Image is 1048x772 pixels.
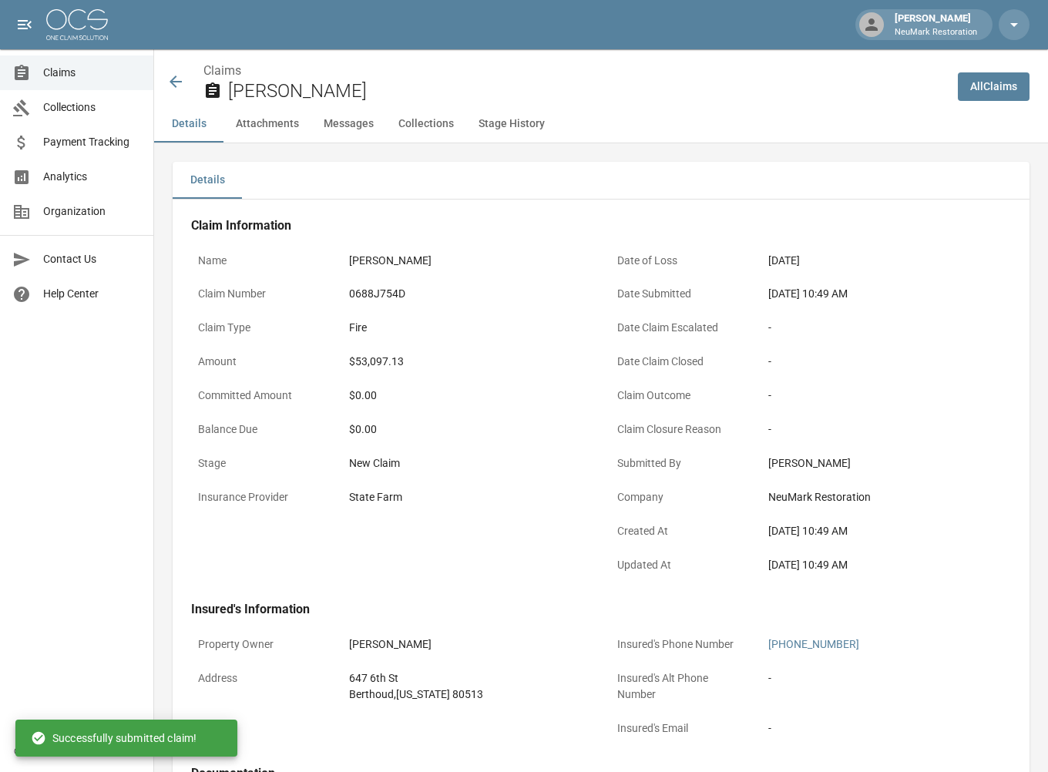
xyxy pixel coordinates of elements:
p: Insured's Phone Number [610,629,749,660]
p: Committed Amount [191,381,330,411]
p: NeuMark Restoration [895,26,977,39]
div: 0688J754D [349,286,405,302]
div: New Claim [349,455,585,472]
div: $53,097.13 [349,354,404,370]
div: $0.00 [349,388,585,404]
div: [PERSON_NAME] [768,455,1004,472]
div: anchor tabs [154,106,1048,143]
p: Balance Due [191,415,330,445]
span: Organization [43,203,141,220]
span: Payment Tracking [43,134,141,150]
span: Claims [43,65,141,81]
div: [DATE] [768,253,800,269]
button: Details [173,162,242,199]
div: NeuMark Restoration [768,489,1004,505]
button: Stage History [466,106,557,143]
h4: Claim Information [191,218,1011,233]
div: - [768,354,1004,370]
p: Address [191,663,330,693]
span: Contact Us [43,251,141,267]
div: Berthoud , [US_STATE] 80513 [349,686,483,703]
button: Attachments [223,106,311,143]
p: Claim Outcome [610,381,749,411]
p: Insured's Email [610,713,749,743]
a: Claims [203,63,241,78]
div: State Farm [349,489,402,505]
div: Fire [349,320,367,336]
span: Analytics [43,169,141,185]
div: - [768,421,1004,438]
p: Insured's Alt Phone Number [610,663,749,710]
button: Messages [311,106,386,143]
div: - [768,320,1004,336]
p: Date of Loss [610,246,749,276]
div: Successfully submitted claim! [31,724,196,752]
p: Claim Closure Reason [610,415,749,445]
div: - [768,670,771,686]
a: [PHONE_NUMBER] [768,638,859,650]
div: [DATE] 10:49 AM [768,523,1004,539]
p: Stage [191,448,330,478]
button: open drawer [9,9,40,40]
h2: [PERSON_NAME] [228,80,946,102]
p: Insurance Provider [191,482,330,512]
img: ocs-logo-white-transparent.png [46,9,108,40]
div: details tabs [173,162,1030,199]
div: $0.00 [349,421,585,438]
div: [PERSON_NAME] [349,636,432,653]
p: Date Submitted [610,279,749,309]
p: Company [610,482,749,512]
h4: Insured's Information [191,602,1011,617]
div: - [768,720,771,737]
p: Submitted By [610,448,749,478]
button: Collections [386,106,466,143]
div: [DATE] 10:49 AM [768,557,1004,573]
p: Date Claim Escalated [610,313,749,343]
p: Claim Type [191,313,330,343]
span: Collections [43,99,141,116]
span: Help Center [43,286,141,302]
p: Updated At [610,550,749,580]
a: AllClaims [958,72,1030,101]
div: 647 6th St [349,670,483,686]
div: [PERSON_NAME] [349,253,432,269]
nav: breadcrumb [203,62,946,80]
p: Created At [610,516,749,546]
p: Property Owner [191,629,330,660]
p: Claim Number [191,279,330,309]
p: Amount [191,347,330,377]
div: [PERSON_NAME] [888,11,983,39]
button: Details [154,106,223,143]
p: Name [191,246,330,276]
div: [DATE] 10:49 AM [768,286,1004,302]
div: - [768,388,1004,404]
p: Date Claim Closed [610,347,749,377]
div: © 2025 One Claim Solution [14,743,139,759]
